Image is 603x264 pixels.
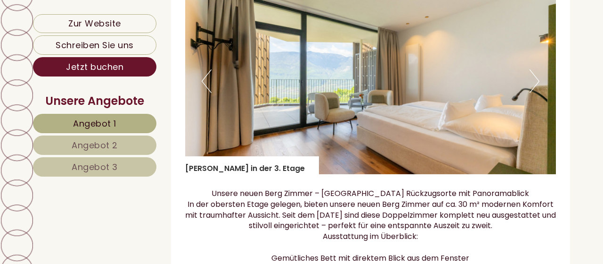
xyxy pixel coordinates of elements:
[202,69,212,93] button: Previous
[530,69,539,93] button: Next
[72,161,118,173] span: Angebot 3
[33,57,156,77] a: Jetzt buchen
[33,93,156,109] div: Unsere Angebote
[33,14,156,33] a: Zur Website
[14,29,163,37] div: Hotel Tenz
[72,139,118,151] span: Angebot 2
[167,7,204,23] div: [DATE]
[73,118,116,129] span: Angebot 1
[14,48,163,54] small: 12:09
[185,156,319,174] div: [PERSON_NAME] in der 3. Etage
[33,35,156,55] a: Schreiben Sie uns
[7,27,168,56] div: Guten Tag, wie können wir Ihnen helfen?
